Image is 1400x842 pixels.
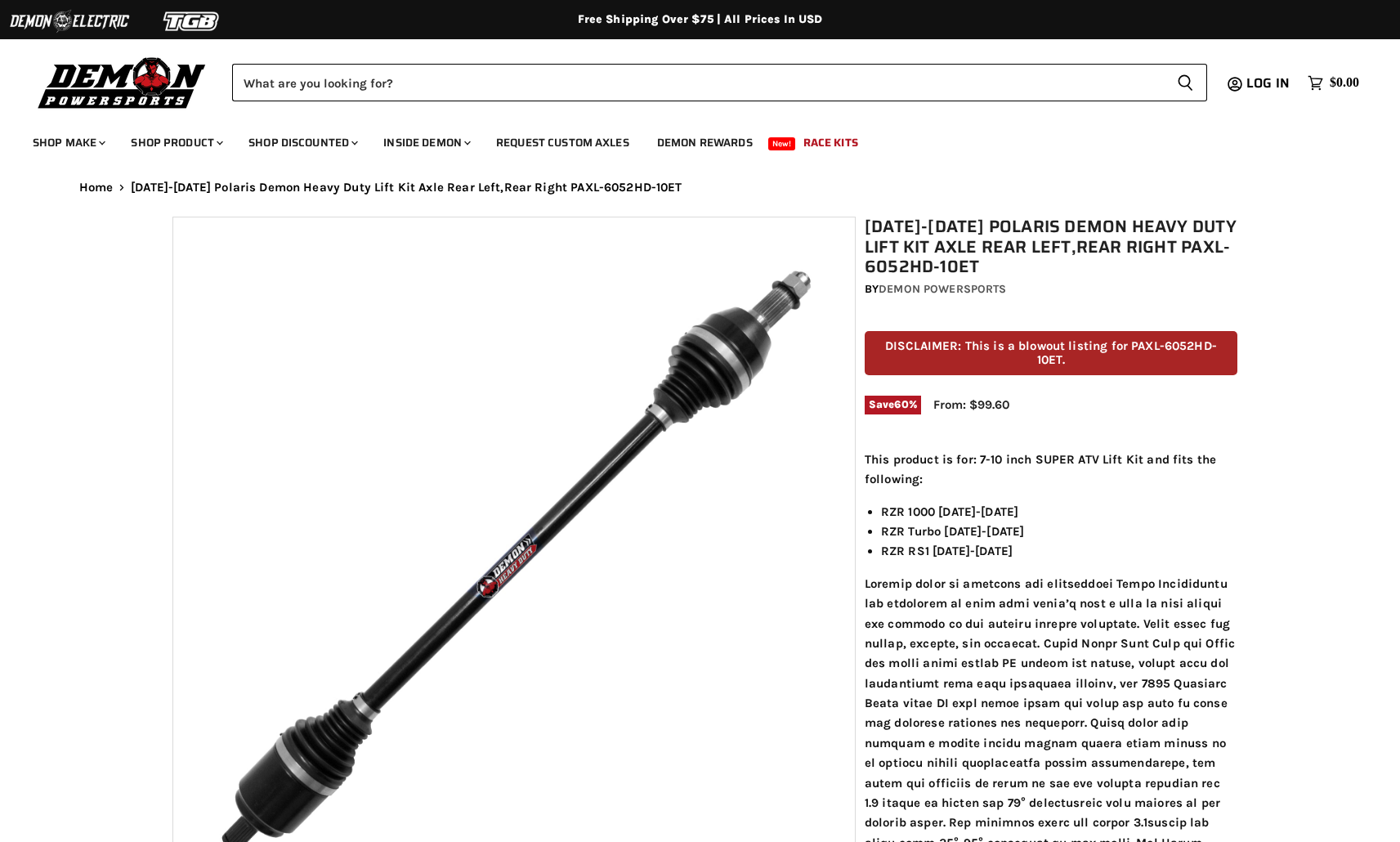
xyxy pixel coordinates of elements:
[865,280,1237,298] div: by
[881,541,1237,561] li: RZR RS1 [DATE]-[DATE]
[1164,64,1207,101] button: Search
[791,126,870,159] a: Race Kits
[232,64,1164,101] input: Search
[865,396,921,414] span: Save %
[865,450,1237,490] p: This product is for: 7-10 inch SUPER ATV Lift Kit and fits the following:
[879,282,1006,296] a: Demon Powersports
[484,126,642,159] a: Request Custom Axles
[865,217,1237,277] h1: [DATE]-[DATE] Polaris Demon Heavy Duty Lift Kit Axle Rear Left,Rear Right PAXL-6052HD-10ET
[645,126,765,159] a: Demon Rewards
[119,126,233,159] a: Shop Product
[131,6,253,37] img: TGB Logo 2
[881,502,1237,522] li: RZR 1000 [DATE]-[DATE]
[236,126,368,159] a: Shop Discounted
[371,126,481,159] a: Inside Demon
[933,397,1009,412] span: From: $99.60
[894,398,908,410] span: 60
[20,119,1355,159] ul: Main menu
[1330,75,1359,91] span: $0.00
[865,331,1237,376] p: DISCLAIMER: This is a blowout listing for PAXL-6052HD-10ET.
[131,181,682,195] span: [DATE]-[DATE] Polaris Demon Heavy Duty Lift Kit Axle Rear Left,Rear Right PAXL-6052HD-10ET
[47,181,1354,195] nav: Breadcrumbs
[881,522,1237,541] li: RZR Turbo [DATE]-[DATE]
[1239,76,1299,91] a: Log in
[768,137,796,150] span: New!
[20,126,115,159] a: Shop Make
[79,181,114,195] a: Home
[1246,73,1290,93] span: Log in
[232,64,1207,101] form: Product
[1299,71,1367,95] a: $0.00
[33,53,212,111] img: Demon Powersports
[47,12,1354,27] div: Free Shipping Over $75 | All Prices In USD
[8,6,131,37] img: Demon Electric Logo 2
